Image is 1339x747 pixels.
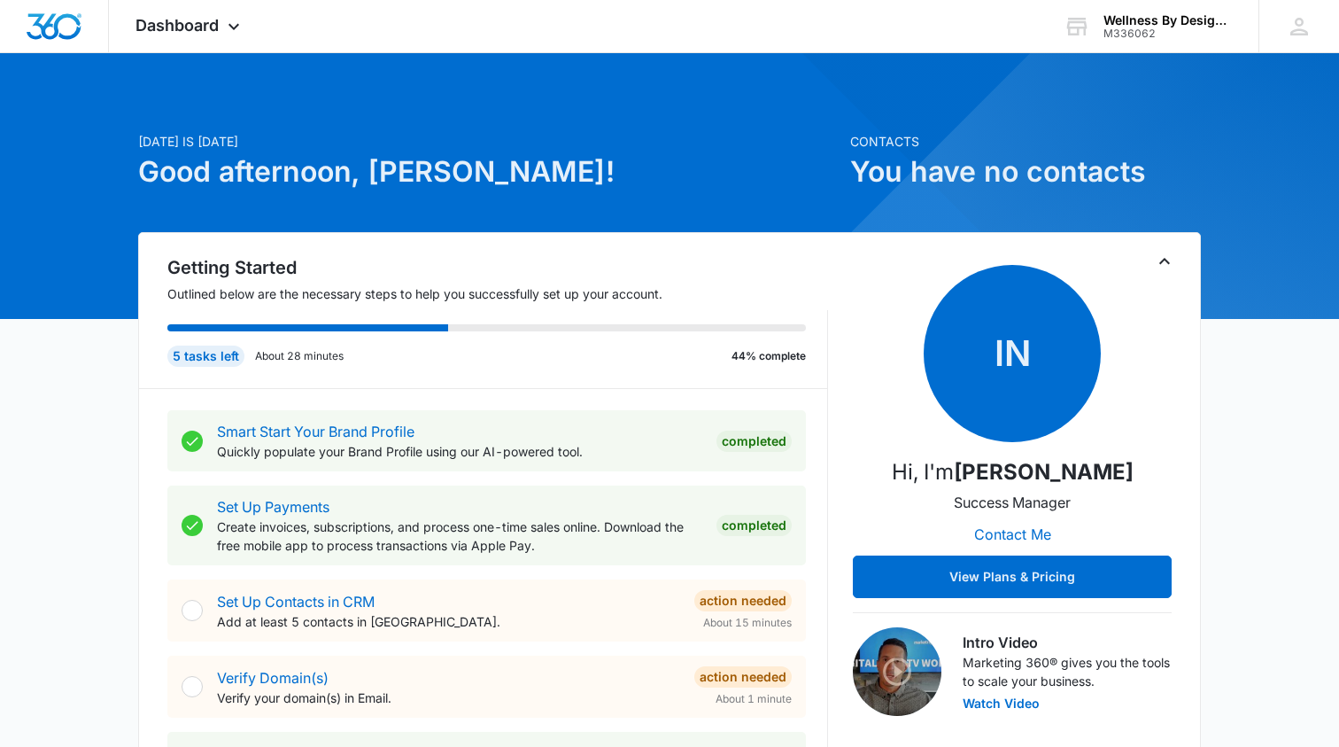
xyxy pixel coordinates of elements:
[217,593,375,611] a: Set Up Contacts in CRM
[1154,251,1175,272] button: Toggle Collapse
[217,423,414,440] a: Smart Start Your Brand Profile
[963,697,1040,710] button: Watch Video
[255,348,344,364] p: About 28 minutes
[217,517,702,555] p: Create invoices, subscriptions, and process one-time sales online. Download the free mobile app t...
[731,348,806,364] p: 44% complete
[217,612,680,631] p: Add at least 5 contacts in [GEOGRAPHIC_DATA].
[167,254,828,281] h2: Getting Started
[138,132,840,151] p: [DATE] is [DATE]
[954,492,1071,513] p: Success Manager
[1103,27,1233,40] div: account id
[924,265,1101,442] span: IN
[853,627,941,716] img: Intro Video
[716,515,792,536] div: Completed
[167,346,244,367] div: 5 tasks left
[217,498,329,516] a: Set Up Payments
[1103,13,1233,27] div: account name
[853,556,1172,598] button: View Plans & Pricing
[716,431,792,452] div: Completed
[703,615,792,631] span: About 15 minutes
[217,689,680,707] p: Verify your domain(s) in Email.
[694,590,792,611] div: Action Needed
[963,632,1172,653] h3: Intro Video
[217,669,329,687] a: Verify Domain(s)
[850,151,1201,193] h1: You have no contacts
[892,456,1134,488] p: Hi, I'm
[138,151,840,193] h1: Good afternoon, [PERSON_NAME]!
[694,666,792,688] div: Action Needed
[716,691,792,707] span: About 1 minute
[167,284,828,303] p: Outlined below are the necessary steps to help you successfully set up your account.
[954,459,1134,485] strong: [PERSON_NAME]
[956,513,1069,556] button: Contact Me
[217,442,702,461] p: Quickly populate your Brand Profile using our AI-powered tool.
[850,132,1201,151] p: Contacts
[135,16,219,35] span: Dashboard
[963,653,1172,690] p: Marketing 360® gives you the tools to scale your business.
